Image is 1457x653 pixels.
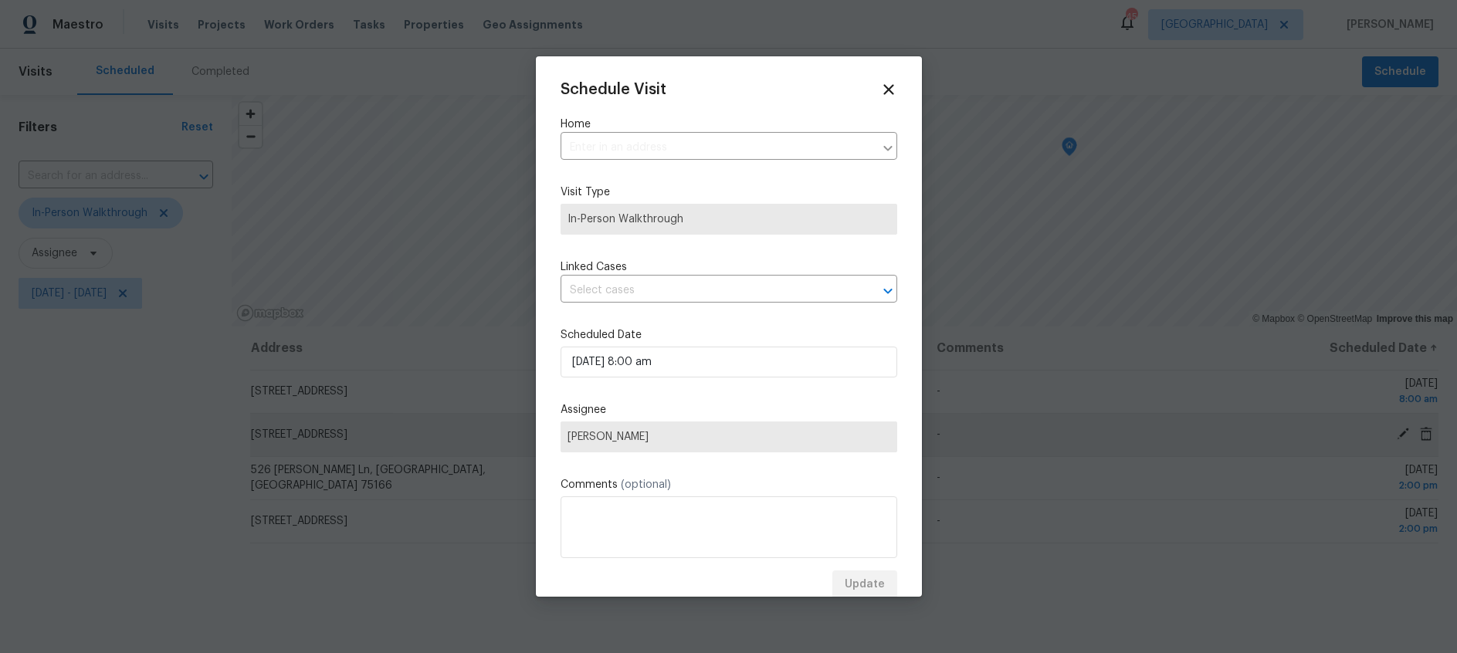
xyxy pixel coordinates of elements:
[561,82,666,97] span: Schedule Visit
[561,117,897,132] label: Home
[561,477,897,492] label: Comments
[561,327,897,343] label: Scheduled Date
[561,279,854,303] input: Select cases
[621,479,671,490] span: (optional)
[880,81,897,98] span: Close
[561,184,897,200] label: Visit Type
[877,280,899,302] button: Open
[561,347,897,377] input: M/D/YYYY
[568,211,890,227] span: In-Person Walkthrough
[561,136,874,160] input: Enter in an address
[568,431,890,443] span: [PERSON_NAME]
[561,402,897,418] label: Assignee
[561,259,627,275] span: Linked Cases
